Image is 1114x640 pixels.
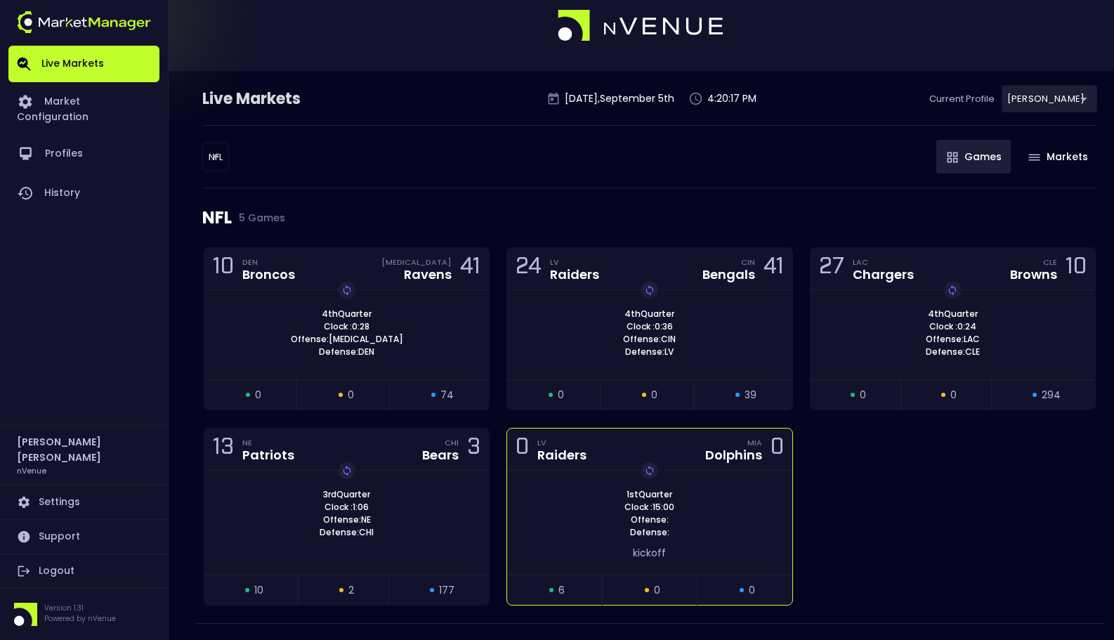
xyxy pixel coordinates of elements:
img: replayImg [341,285,353,296]
div: Bengals [702,268,755,281]
div: 13 [213,436,234,462]
span: Defense: [626,526,674,539]
div: Live Markets [202,88,374,110]
span: 5 Games [232,212,285,223]
div: Dolphins [705,449,762,462]
a: History [8,174,159,213]
p: 4:20:17 PM [707,91,756,106]
div: 3 [467,436,480,462]
div: Raiders [550,268,599,281]
div: LV [537,437,587,448]
span: 0 [950,388,957,403]
div: 10 [213,256,234,282]
div: NFL [202,188,1097,247]
a: Live Markets [8,46,159,82]
img: replayImg [644,465,655,476]
div: MIA [747,437,762,448]
a: Market Configuration [8,82,159,134]
span: 4th Quarter [317,308,376,320]
span: Clock : 0:28 [320,320,374,333]
a: Support [8,520,159,554]
div: 41 [764,256,784,282]
div: Chargers [853,268,914,281]
div: DEN [242,256,295,268]
p: Version 1.31 [44,603,116,613]
span: Clock : 15:00 [620,501,679,514]
span: Offense: NE [319,514,375,526]
div: Broncos [242,268,295,281]
div: Bears [422,449,459,462]
img: gameIcon [1028,154,1040,161]
span: 0 [558,388,564,403]
div: [PERSON_NAME] [202,143,229,171]
span: Offense: [MEDICAL_DATA] [287,333,407,346]
div: Ravens [404,268,452,281]
button: Markets [1018,140,1097,174]
a: Logout [8,554,159,588]
span: 0 [749,583,755,598]
div: NE [242,437,294,448]
span: 4th Quarter [620,308,679,320]
span: 4th Quarter [924,308,982,320]
span: 3rd Quarter [319,488,374,501]
button: Games [936,140,1011,174]
div: 27 [819,256,844,282]
span: 0 [860,388,866,403]
img: replayImg [341,465,353,476]
span: Offense: LAC [922,333,984,346]
span: 6 [558,583,565,598]
div: Browns [1010,268,1057,281]
span: Defense: CHI [315,526,378,539]
div: Patriots [242,449,294,462]
p: Current Profile [929,92,995,106]
span: Defense: CLE [922,346,984,358]
div: 10 [1066,256,1087,282]
span: 2 [348,583,354,598]
div: 24 [516,256,542,282]
span: Defense: DEN [315,346,379,358]
div: 41 [460,256,480,282]
span: Clock : 0:36 [622,320,677,333]
span: Clock : 0:24 [925,320,981,333]
span: 0 [654,583,660,598]
span: 39 [745,388,756,403]
span: 0 [255,388,261,403]
span: 294 [1042,388,1061,403]
span: Offense: [627,514,673,526]
div: [PERSON_NAME] [1002,85,1097,112]
div: 0 [771,436,784,462]
a: Profiles [8,134,159,174]
span: Offense: CIN [619,333,680,346]
span: 177 [439,583,454,598]
span: 0 [651,388,657,403]
div: 0 [516,436,529,462]
span: 0 [348,388,354,403]
span: Clock : 1:06 [320,501,373,514]
p: Powered by nVenue [44,613,116,624]
p: [DATE] , September 5 th [565,91,674,106]
h2: [PERSON_NAME] [PERSON_NAME] [17,434,151,465]
span: Defense: LV [621,346,678,358]
div: LAC [853,256,914,268]
div: CIN [741,256,755,268]
span: 74 [440,388,454,403]
span: kickoff [633,546,666,560]
div: Raiders [537,449,587,462]
img: replayImg [644,285,655,296]
span: 1st Quarter [622,488,676,501]
div: CLE [1043,256,1057,268]
img: replayImg [947,285,958,296]
div: Version 1.31Powered by nVenue [8,603,159,626]
div: LV [550,256,599,268]
div: CHI [445,437,459,448]
img: gameIcon [947,152,958,163]
a: Settings [8,485,159,519]
span: 10 [254,583,263,598]
img: logo [17,11,151,33]
div: [MEDICAL_DATA] [381,256,452,268]
h3: nVenue [17,465,46,476]
img: logo [558,10,725,42]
